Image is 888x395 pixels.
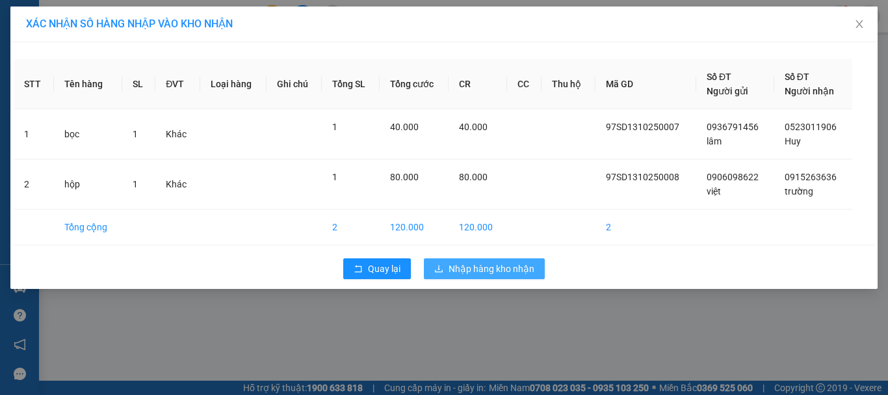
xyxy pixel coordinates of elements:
td: 120.000 [449,210,507,245]
span: 40.000 [459,122,488,132]
th: Thu hộ [542,59,595,109]
th: CC [507,59,542,109]
td: Khác [155,159,200,210]
span: Số ĐT [707,72,731,82]
span: Người nhận [785,86,834,96]
td: 2 [322,210,380,245]
span: 80.000 [390,172,419,182]
td: hộp [54,159,122,210]
span: 1 [332,172,337,182]
th: Ghi chú [267,59,322,109]
td: 2 [595,210,696,245]
th: Tên hàng [54,59,122,109]
td: 2 [14,159,54,210]
span: close [854,19,865,29]
th: Tổng cước [380,59,449,109]
span: 1 [133,129,138,139]
td: Khác [155,109,200,159]
span: XÁC NHẬN SỐ HÀNG NHẬP VÀO KHO NHẬN [26,18,233,30]
th: Mã GD [595,59,696,109]
th: Loại hàng [200,59,267,109]
span: 0906098622 [707,172,759,182]
span: 40.000 [390,122,419,132]
span: 1 [332,122,337,132]
span: lâm [707,136,722,146]
button: downloadNhập hàng kho nhận [424,258,545,279]
th: Tổng SL [322,59,380,109]
span: download [434,264,443,275]
td: bọc [54,109,122,159]
span: Người gửi [707,86,748,96]
span: 0915263636 [785,172,837,182]
td: 1 [14,109,54,159]
span: việt [707,186,721,197]
span: 1 [133,179,138,189]
span: 80.000 [459,172,488,182]
span: Nhập hàng kho nhận [449,262,534,276]
span: Số ĐT [785,72,809,82]
span: 97SD1310250007 [606,122,679,132]
button: rollbackQuay lại [343,258,411,279]
span: Huy [785,136,801,146]
span: 97SD1310250008 [606,172,679,182]
span: 0523011906 [785,122,837,132]
span: 0936791456 [707,122,759,132]
th: CR [449,59,507,109]
td: 120.000 [380,210,449,245]
span: rollback [354,264,363,275]
button: Close [841,7,878,43]
span: trường [785,186,813,197]
th: STT [14,59,54,109]
th: ĐVT [155,59,200,109]
span: Quay lại [368,262,400,276]
th: SL [122,59,155,109]
td: Tổng cộng [54,210,122,245]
